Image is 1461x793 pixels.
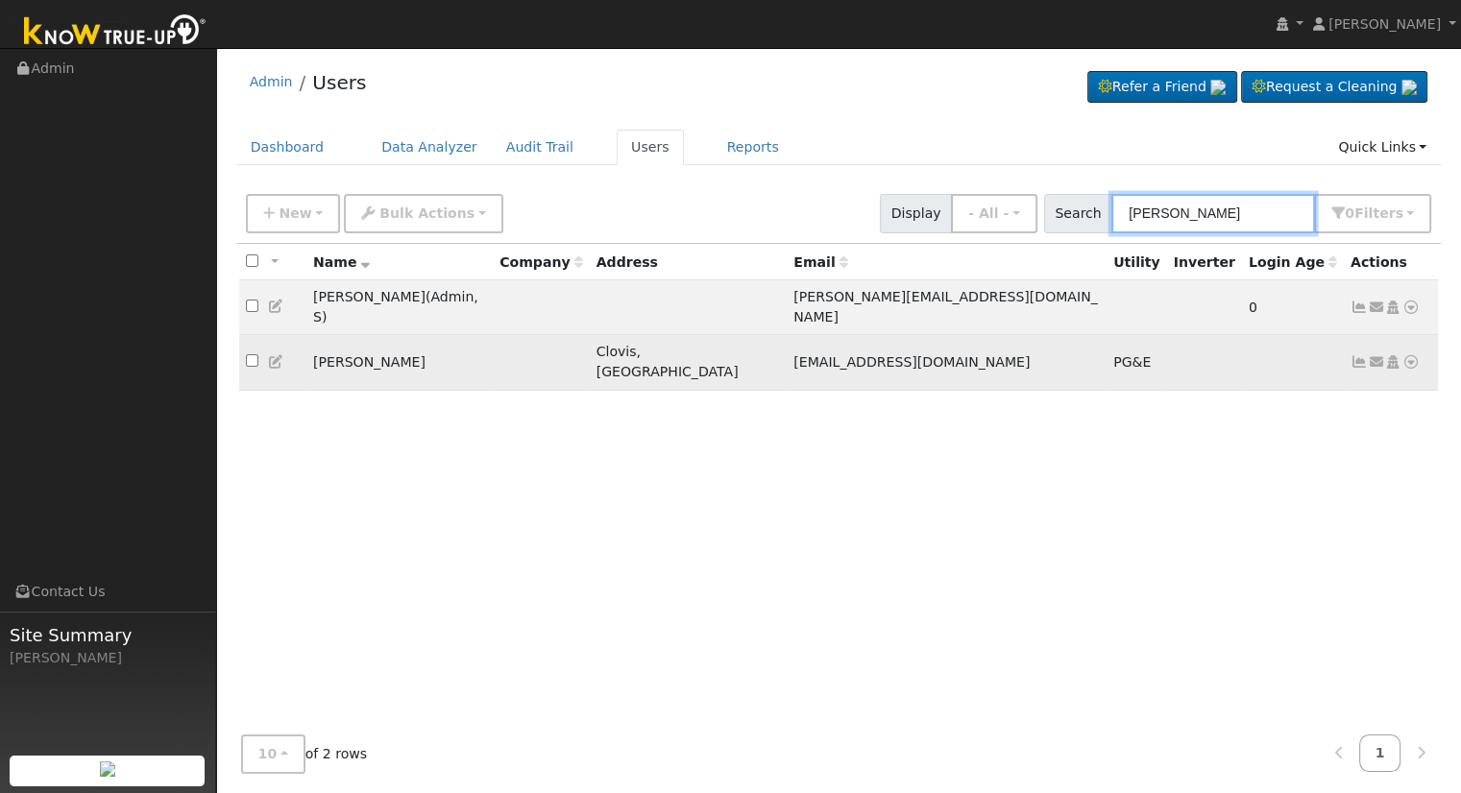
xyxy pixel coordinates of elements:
a: Users [312,71,366,94]
span: s [1395,205,1402,221]
span: Company name [499,254,582,270]
img: Know True-Up [14,11,216,54]
a: Admin [250,74,293,89]
span: Site Summary [10,622,206,648]
span: Days since last login [1249,254,1337,270]
a: Quick Links [1324,130,1441,165]
a: Show Graph [1351,354,1368,370]
button: Bulk Actions [344,194,502,233]
button: 10 [241,734,305,774]
span: [PERSON_NAME][EMAIL_ADDRESS][DOMAIN_NAME] [793,289,1097,324]
div: [PERSON_NAME] [10,648,206,668]
span: [PERSON_NAME] [1328,16,1441,32]
a: 1 [1359,734,1401,772]
div: Actions [1351,252,1431,273]
a: Other actions [1402,298,1420,318]
img: retrieve [1401,80,1417,95]
span: Display [880,194,952,233]
span: Bulk Actions [379,205,475,221]
a: forrestbarcus@gmail.com [1368,352,1385,372]
input: Search [1111,194,1315,233]
a: Edit User [268,299,285,314]
span: Admin [430,289,474,304]
a: Request a Cleaning [1241,71,1427,104]
td: Clovis, [GEOGRAPHIC_DATA] [590,335,788,390]
span: Email [793,254,847,270]
a: Reports [713,130,793,165]
img: retrieve [100,761,115,777]
a: Edit User [268,354,285,370]
span: Name [313,254,370,270]
td: [PERSON_NAME] [306,280,493,335]
a: Login As [1384,354,1401,370]
span: Search [1044,194,1112,233]
div: Utility [1113,252,1160,273]
button: - All - [951,194,1037,233]
span: of 2 rows [241,734,368,774]
span: 10/10/2025 11:26:31 AM [1249,300,1257,315]
span: New [279,205,311,221]
a: Data Analyzer [367,130,492,165]
a: Refer a Friend [1087,71,1237,104]
span: 10 [258,746,278,761]
a: Dashboard [236,130,339,165]
span: PG&E [1113,354,1151,370]
button: 0Filters [1314,194,1431,233]
td: [PERSON_NAME] [306,335,493,390]
span: [EMAIL_ADDRESS][DOMAIN_NAME] [793,354,1030,370]
a: forrest@solarnegotiators.com [1368,298,1385,318]
a: Login As [1384,300,1401,315]
a: Not connected [1351,300,1368,315]
div: Address [597,252,781,273]
a: Audit Trail [492,130,588,165]
span: Filter [1354,205,1403,221]
img: retrieve [1210,80,1226,95]
div: Inverter [1174,252,1235,273]
a: Users [617,130,684,165]
button: New [246,194,341,233]
a: Other actions [1402,352,1420,372]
